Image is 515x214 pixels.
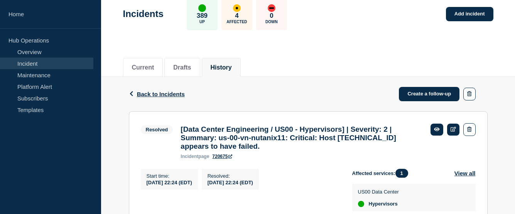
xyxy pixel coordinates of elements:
p: 0 [270,12,273,20]
div: affected [233,4,241,12]
span: 1 [395,169,408,178]
p: Up [199,20,205,24]
span: [DATE] 22:24 (EDT) [147,180,192,185]
div: up [358,201,364,207]
span: Affected services: [352,169,412,178]
h1: Incidents [123,8,164,19]
button: View all [454,169,476,178]
p: Start time : [147,173,192,179]
button: History [211,64,232,71]
span: [DATE] 22:24 (EDT) [208,180,253,185]
p: Down [265,20,278,24]
button: Drafts [173,64,191,71]
a: 720675 [212,154,232,159]
button: Current [132,64,154,71]
p: Affected [226,20,247,24]
button: Back to Incidents [129,91,185,97]
div: up [198,4,206,12]
span: Hypervisors [369,201,398,207]
span: Resolved [141,125,173,134]
span: Back to Incidents [137,91,185,97]
h3: [Data Center Engineering / US00 - Hypervisors] | Severity: 2 | Summary: us-00-vn-nutanix11: Criti... [181,125,423,151]
p: Resolved : [208,173,253,179]
a: Create a follow-up [399,87,459,101]
p: page [181,154,209,159]
p: 389 [197,12,208,20]
a: Add incident [446,7,493,21]
p: 4 [235,12,238,20]
div: down [268,4,275,12]
span: incident [181,154,198,159]
p: US00 Data Center [358,189,399,195]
